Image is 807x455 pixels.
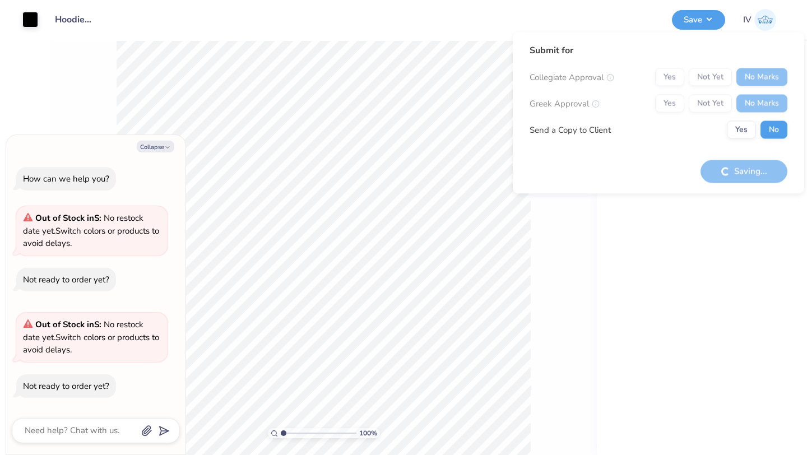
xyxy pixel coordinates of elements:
button: No [760,121,787,139]
span: Switch colors or products to avoid delays. [23,212,159,249]
span: IV [743,13,752,26]
span: 100 % [359,428,377,438]
div: How can we help you? [23,173,109,184]
button: Yes [727,121,756,139]
a: IV [743,9,776,31]
div: Not ready to order yet? [23,274,109,285]
span: No restock date yet. [23,212,143,236]
span: No restock date yet. [23,319,143,343]
div: Submit for [530,44,787,57]
strong: Out of Stock in S : [35,212,104,224]
input: Untitled Design [47,8,101,31]
span: Switch colors or products to avoid delays. [23,319,159,355]
strong: Out of Stock in S : [35,319,104,330]
button: Save [672,10,725,30]
button: Collapse [137,141,174,152]
img: Isha Veturkar [754,9,776,31]
div: Not ready to order yet? [23,380,109,392]
div: Send a Copy to Client [530,123,611,136]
